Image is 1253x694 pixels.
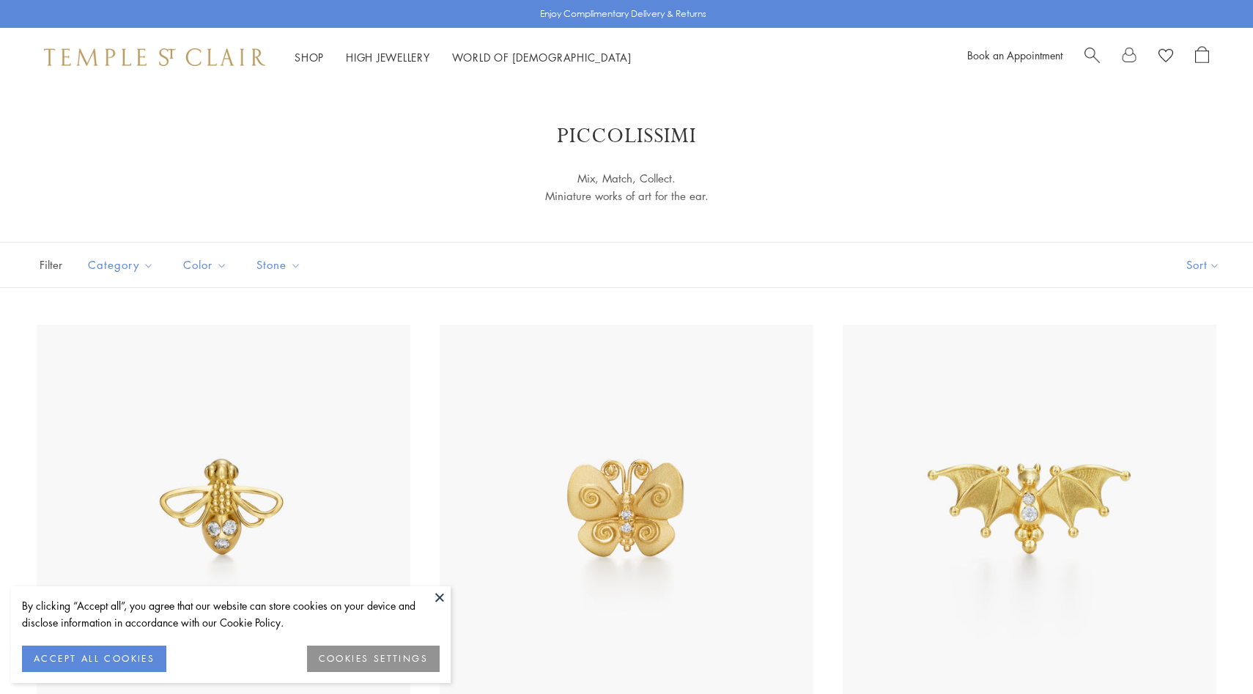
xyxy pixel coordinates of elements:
[1084,46,1100,68] a: Search
[540,7,706,21] p: Enjoy Complimentary Delivery & Returns
[249,256,312,274] span: Stone
[77,248,165,281] button: Category
[346,50,430,64] a: High JewelleryHigh Jewellery
[22,646,166,672] button: ACCEPT ALL COOKIES
[1180,625,1238,679] iframe: Gorgias live chat messenger
[1195,46,1209,68] a: Open Shopping Bag
[1158,46,1173,68] a: View Wishlist
[1153,243,1253,287] button: Show sort by
[432,169,821,206] p: Mix, Match, Collect. Miniature works of art for the ear.
[295,48,632,67] nav: Main navigation
[176,256,238,274] span: Color
[44,48,265,66] img: Temple St. Clair
[307,646,440,672] button: COOKIES SETTINGS
[81,256,165,274] span: Category
[967,48,1062,62] a: Book an Appointment
[59,123,1194,149] h1: Piccolissimi
[452,50,632,64] a: World of [DEMOGRAPHIC_DATA]World of [DEMOGRAPHIC_DATA]
[245,248,312,281] button: Stone
[22,597,440,631] div: By clicking “Accept all”, you agree that our website can store cookies on your device and disclos...
[295,50,324,64] a: ShopShop
[172,248,238,281] button: Color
